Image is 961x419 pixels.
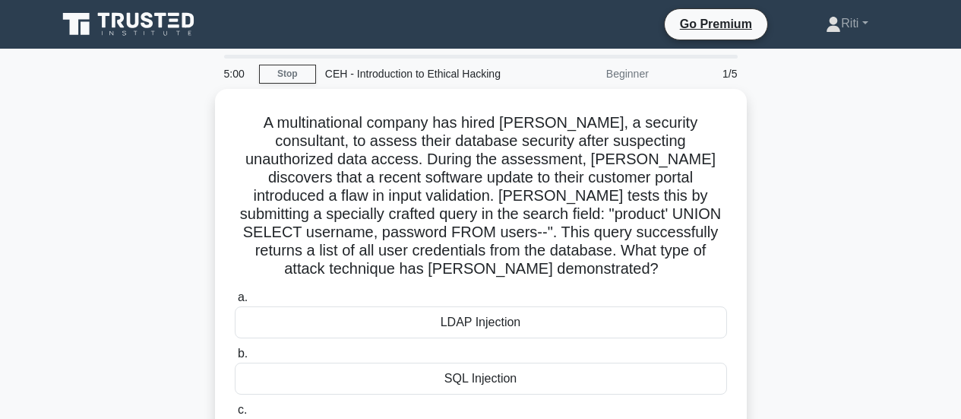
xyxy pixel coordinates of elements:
[238,290,248,303] span: a.
[525,59,658,89] div: Beginner
[233,113,729,279] h5: A multinational company has hired [PERSON_NAME], a security consultant, to assess their database ...
[215,59,259,89] div: 5:00
[238,347,248,360] span: b.
[238,403,247,416] span: c.
[235,363,727,395] div: SQL Injection
[235,306,727,338] div: LDAP Injection
[259,65,316,84] a: Stop
[789,8,904,39] a: Riti
[316,59,525,89] div: CEH - Introduction to Ethical Hacking
[658,59,747,89] div: 1/5
[671,14,761,33] a: Go Premium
